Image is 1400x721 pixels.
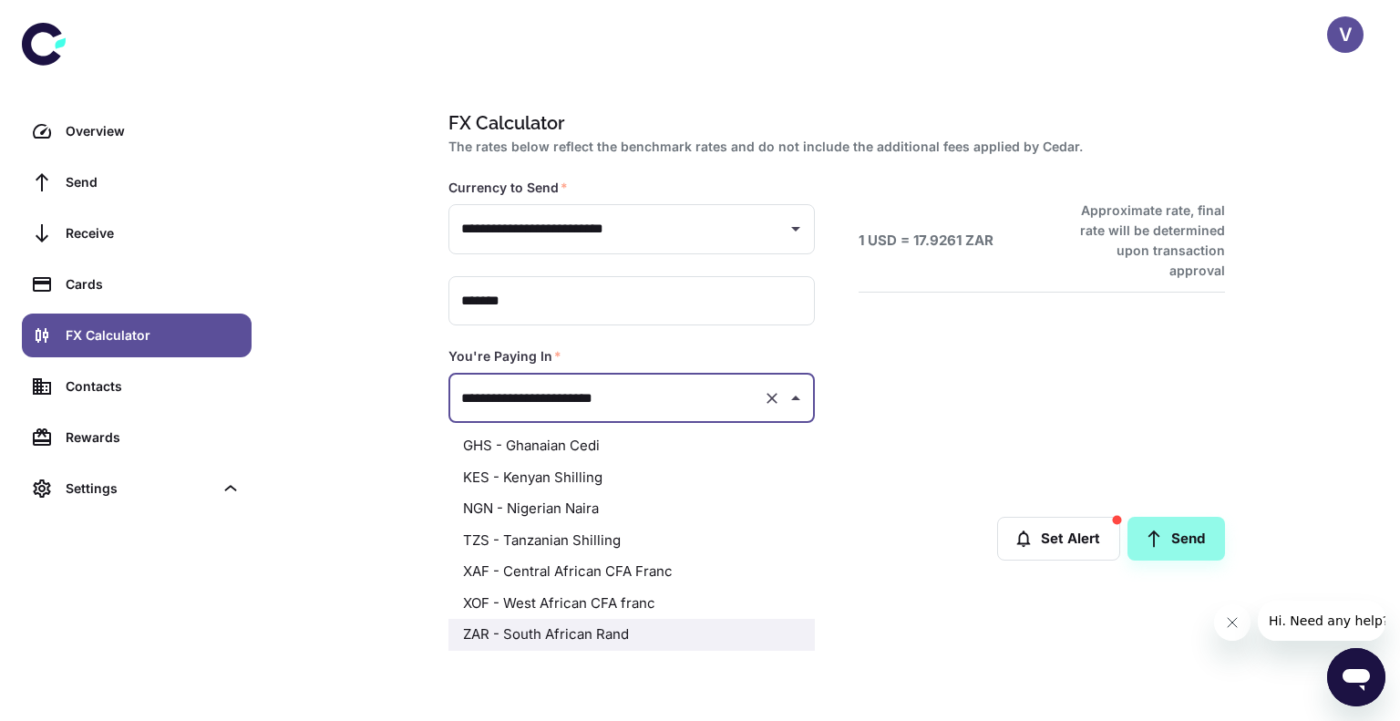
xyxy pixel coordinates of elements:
iframe: Message from company [1258,601,1385,641]
label: You're Paying In [448,347,561,366]
a: Contacts [22,365,252,408]
a: Rewards [22,416,252,459]
h6: Approximate rate, final rate will be determined upon transaction approval [1060,201,1225,281]
a: Send [22,160,252,204]
li: KES - Kenyan Shilling [448,462,815,494]
div: Send [66,172,241,192]
div: Cards [66,274,241,294]
button: V [1327,16,1364,53]
div: Overview [66,121,241,141]
span: Hi. Need any help? [11,13,131,27]
li: TZS - Tanzanian Shilling [448,525,815,557]
div: FX Calculator [66,325,241,345]
li: XAF - Central African CFA Franc [448,556,815,588]
h6: 1 USD = 17.9261 ZAR [859,231,993,252]
li: XOF - West African CFA franc [448,588,815,620]
a: Overview [22,109,252,153]
iframe: Close message [1214,604,1251,641]
div: Settings [22,467,252,510]
h1: FX Calculator [448,109,1218,137]
label: Currency to Send [448,179,568,197]
li: NGN - Nigerian Naira [448,493,815,525]
div: Rewards [66,427,241,448]
li: GHS - Ghanaian Cedi [448,430,815,462]
a: FX Calculator [22,314,252,357]
button: Open [783,216,808,242]
div: Receive [66,223,241,243]
button: Close [783,386,808,411]
iframe: Button to launch messaging window [1327,648,1385,706]
button: Clear [759,386,785,411]
div: Settings [66,479,213,499]
a: Cards [22,263,252,306]
li: ZAR - South African Rand [448,619,815,651]
div: Contacts [66,376,241,397]
a: Receive [22,211,252,255]
a: Send [1127,517,1225,561]
button: Set Alert [997,517,1120,561]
